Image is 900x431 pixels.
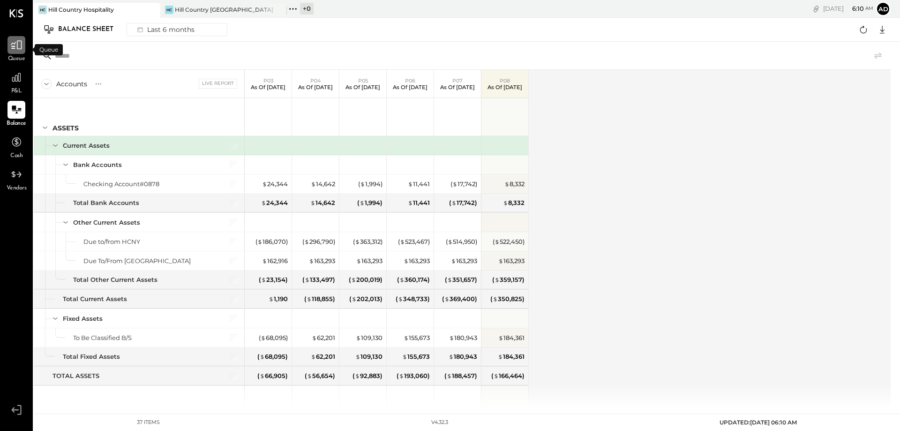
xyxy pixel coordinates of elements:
[302,275,335,284] div: ( 133,497 )
[260,372,265,379] span: $
[444,371,477,380] div: ( 188,457 )
[7,184,27,193] span: Vendors
[356,257,361,265] span: $
[495,238,500,245] span: $
[63,141,110,150] div: Current Assets
[357,198,382,207] div: ( 1,994 )
[355,238,360,245] span: $
[298,84,333,91] p: As of [DATE]
[355,353,360,360] span: $
[355,372,360,379] span: $
[405,77,415,84] span: P06
[7,120,26,128] span: Balance
[83,180,159,189] div: Checking Account#0878
[404,333,430,342] div: 155,673
[449,352,477,361] div: 180,943
[0,166,32,193] a: Vendors
[38,6,47,14] div: HC
[132,23,198,36] div: Last 6 months
[451,257,456,265] span: $
[498,352,525,361] div: 184,361
[449,334,454,341] span: $
[446,237,477,246] div: ( 514,950 )
[0,68,32,96] a: P&L
[494,372,499,379] span: $
[257,371,288,380] div: ( 66,905 )
[269,295,288,303] div: 1,190
[720,419,797,426] span: UPDATED: [DATE] 06:10 AM
[261,276,266,283] span: $
[257,238,262,245] span: $
[811,4,821,14] div: copy link
[358,180,382,189] div: ( 1,994 )
[307,295,312,302] span: $
[83,257,191,265] div: Due To/From [GEOGRAPHIC_DATA]
[498,257,503,265] span: $
[199,79,237,88] div: Live Report
[399,372,404,379] span: $
[451,199,457,206] span: $
[261,198,288,207] div: 24,344
[262,257,267,265] span: $
[396,295,430,303] div: ( 348,733 )
[498,353,503,360] span: $
[399,276,405,283] span: $
[349,295,382,303] div: ( 202,013 )
[73,275,157,284] div: Total Other Current Assets
[452,180,457,188] span: $
[495,276,500,283] span: $
[349,275,382,284] div: ( 200,019 )
[442,295,477,303] div: ( 369,400 )
[449,353,454,360] span: $
[823,4,873,13] div: [DATE]
[260,353,265,360] span: $
[449,333,477,342] div: 180,943
[352,371,382,380] div: ( 92,883 )
[300,3,314,15] div: + 0
[352,295,357,302] span: $
[56,79,87,89] div: Accounts
[305,371,335,380] div: ( 56,654 )
[398,295,403,302] span: $
[398,237,430,246] div: ( 523,467 )
[58,22,123,37] div: Balance Sheet
[8,55,25,63] span: Queue
[400,238,405,245] span: $
[448,238,453,245] span: $
[356,334,361,341] span: $
[262,180,288,189] div: 24,344
[360,180,365,188] span: $
[504,180,525,189] div: 8,332
[311,352,335,361] div: 62,201
[408,180,430,189] div: 11,441
[498,333,525,342] div: 184,361
[404,257,409,265] span: $
[309,257,314,265] span: $
[63,295,127,303] div: Total Current Assets
[304,238,309,245] span: $
[402,353,407,360] span: $
[397,275,430,284] div: ( 360,174 )
[310,198,335,207] div: 14,642
[492,275,525,284] div: ( 359,157 )
[63,314,103,323] div: Fixed Assets
[404,334,409,341] span: $
[310,77,321,84] span: P04
[309,257,335,265] div: 163,293
[73,333,132,342] div: To Be Classified B/S
[175,6,273,14] div: Hill Country [GEOGRAPHIC_DATA]
[498,257,525,265] div: 163,293
[504,180,510,188] span: $
[305,276,310,283] span: $
[355,352,382,361] div: 109,130
[353,237,382,246] div: ( 363,312 )
[255,237,288,246] div: ( 186,070 )
[404,257,430,265] div: 163,293
[137,419,160,426] div: 37 items
[876,1,891,16] button: Ad
[312,333,335,342] div: 62,201
[498,334,503,341] span: $
[0,36,32,63] a: Queue
[447,276,452,283] span: $
[302,237,335,246] div: ( 296,790 )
